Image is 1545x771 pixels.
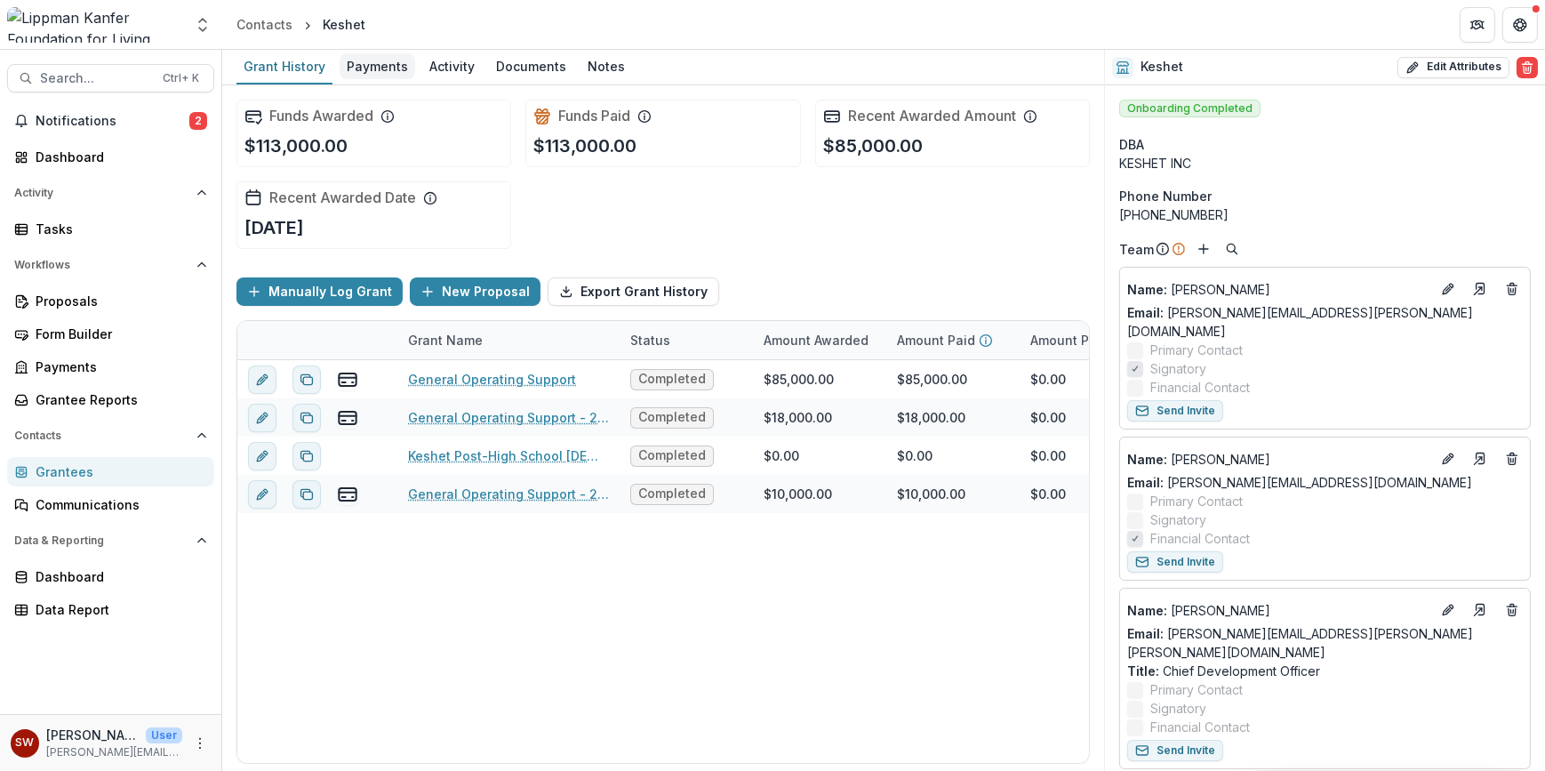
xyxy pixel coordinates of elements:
span: Email: [1127,475,1164,490]
p: [PERSON_NAME] [46,726,139,744]
a: Email: [PERSON_NAME][EMAIL_ADDRESS][DOMAIN_NAME] [1127,473,1472,492]
button: Add [1193,238,1214,260]
a: Data Report [7,595,214,624]
div: Proposals [36,292,200,310]
div: Contacts [236,15,292,34]
button: Duplicate proposal [292,480,321,509]
a: Name: [PERSON_NAME] [1127,450,1430,469]
span: Name : [1127,452,1167,467]
div: KESHET INC [1119,154,1531,173]
p: [PERSON_NAME][EMAIL_ADDRESS][DOMAIN_NAME] [46,744,182,760]
h2: Funds Awarded [269,108,373,124]
button: More [189,733,211,754]
p: [PERSON_NAME] [1127,280,1430,299]
a: Go to contact [1466,445,1494,473]
p: User [146,727,182,743]
div: Dashboard [36,567,200,586]
img: Lippman Kanfer Foundation for Living Torah logo [7,7,183,43]
button: Edit Attributes [1397,57,1509,78]
button: Open entity switcher [190,7,215,43]
div: Amount Awarded [753,331,879,349]
a: Email: [PERSON_NAME][EMAIL_ADDRESS][PERSON_NAME][DOMAIN_NAME] [1127,303,1523,341]
a: General Operating Support [408,370,576,389]
span: Data & Reporting [14,534,189,547]
div: Status [620,321,753,359]
a: Activity [422,50,482,84]
a: Name: [PERSON_NAME] [1127,280,1430,299]
h2: Keshet [1141,60,1183,75]
span: 2 [189,112,207,130]
div: Amount Awarded [753,321,886,359]
span: Email: [1127,305,1164,320]
div: Samantha Carlin Willis [16,737,35,749]
a: Grantee Reports [7,385,214,414]
button: Search... [7,64,214,92]
button: view-payments [337,407,358,429]
span: Primary Contact [1150,492,1243,510]
span: Email: [1127,626,1164,641]
div: $85,000.00 [897,370,967,389]
h2: Funds Paid [558,108,630,124]
span: Name : [1127,603,1167,618]
div: Grant Name [397,331,493,349]
p: Amount Payable [1030,331,1132,349]
button: Manually Log Grant [236,277,403,306]
a: Tasks [7,214,214,244]
span: Contacts [14,430,189,442]
button: view-payments [337,369,358,390]
div: $0.00 [764,446,799,465]
span: Financial Contact [1150,378,1250,397]
h2: Recent Awarded Date [269,189,416,206]
a: Communications [7,490,214,519]
span: Activity [14,187,189,199]
div: Grantee Reports [36,390,200,409]
a: Go to contact [1466,596,1494,624]
div: Communications [36,495,200,514]
span: Signatory [1150,359,1206,378]
div: Amount Payable [1020,321,1153,359]
span: Title : [1127,663,1159,679]
h2: Recent Awarded Amount [848,108,1016,124]
span: Financial Contact [1150,529,1250,548]
button: Send Invite [1127,740,1223,761]
div: Activity [422,53,482,79]
p: [PERSON_NAME] [1127,450,1430,469]
button: Send Invite [1127,400,1223,422]
button: edit [248,365,276,394]
span: Signatory [1150,510,1206,529]
button: Notifications2 [7,107,214,135]
div: $10,000.00 [764,485,832,503]
button: Duplicate proposal [292,404,321,432]
button: edit [248,404,276,432]
div: Tasks [36,220,200,238]
div: Keshet [323,15,365,34]
button: Search [1221,238,1243,260]
span: Completed [638,410,706,425]
span: Search... [40,71,152,86]
a: Grant History [236,50,332,84]
span: Workflows [14,259,189,271]
div: $10,000.00 [897,485,965,503]
a: Dashboard [7,562,214,591]
a: Proposals [7,286,214,316]
button: Edit [1437,448,1459,470]
div: Payments [340,53,415,79]
div: Grant Name [397,321,620,359]
button: Duplicate proposal [292,365,321,394]
a: Payments [7,352,214,381]
div: Data Report [36,600,200,619]
button: Duplicate proposal [292,442,321,470]
p: Team [1119,240,1154,259]
div: Ctrl + K [159,68,203,88]
p: $85,000.00 [823,133,923,159]
div: Status [620,331,681,349]
button: Open Activity [7,179,214,207]
a: Documents [489,50,573,84]
a: Dashboard [7,142,214,172]
div: Dashboard [36,148,200,166]
button: Deletes [1501,448,1523,470]
span: Onboarding Completed [1119,100,1261,117]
